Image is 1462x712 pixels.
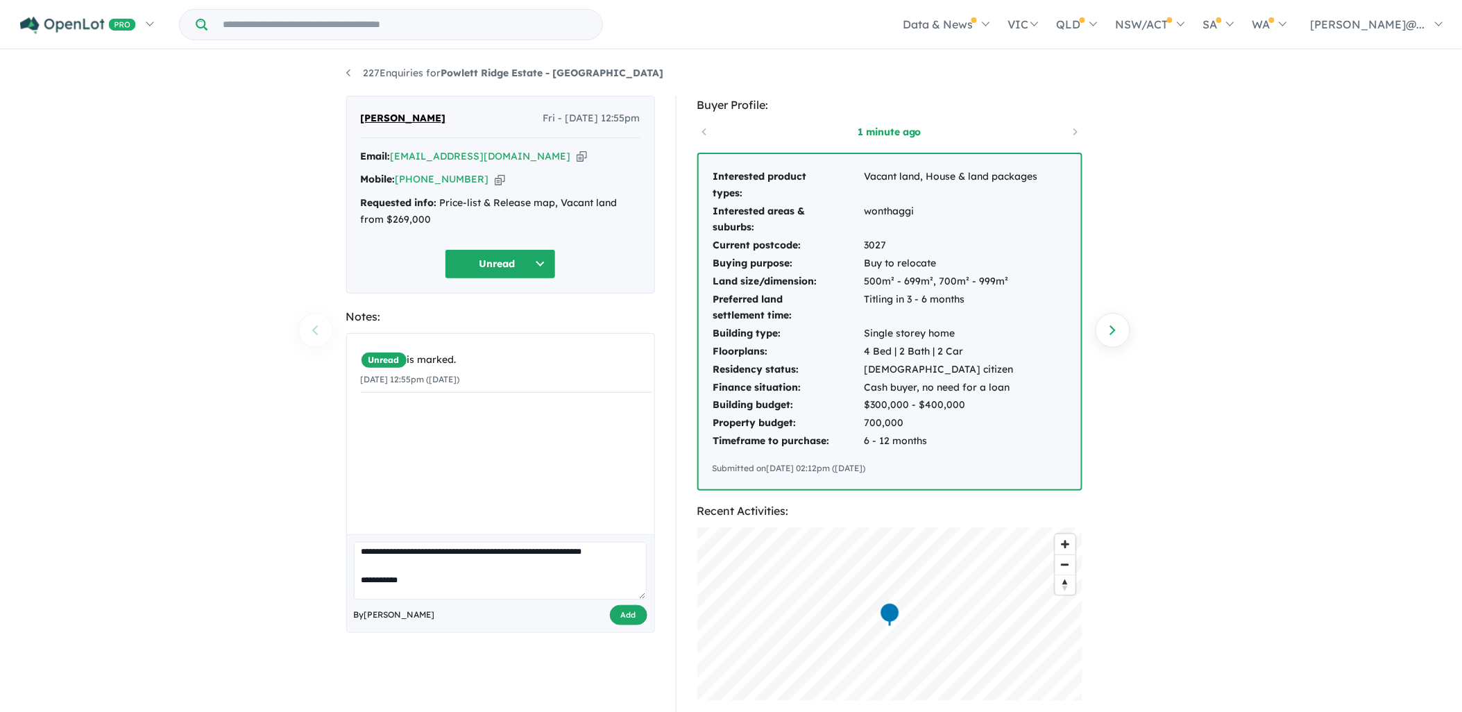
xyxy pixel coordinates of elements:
[1055,555,1076,575] span: Zoom out
[1055,575,1076,595] button: Reset bearing to north
[361,196,437,209] strong: Requested info:
[713,379,864,397] td: Finance situation:
[361,374,460,384] small: [DATE] 12:55pm ([DATE])
[346,307,655,326] div: Notes:
[361,150,391,162] strong: Email:
[864,379,1039,397] td: Cash buyer, no need for a loan
[864,255,1039,273] td: Buy to relocate
[1055,554,1076,575] button: Zoom out
[346,67,664,79] a: 227Enquiries forPowlett Ridge Estate - [GEOGRAPHIC_DATA]
[713,237,864,255] td: Current postcode:
[495,172,505,187] button: Copy
[361,173,396,185] strong: Mobile:
[864,432,1039,450] td: 6 - 12 months
[713,273,864,291] td: Land size/dimension:
[864,168,1039,203] td: Vacant land, House & land packages
[697,502,1082,520] div: Recent Activities:
[361,352,652,368] div: is marked.
[361,110,446,127] span: [PERSON_NAME]
[697,96,1082,115] div: Buyer Profile:
[20,17,136,34] img: Openlot PRO Logo White
[577,149,587,164] button: Copy
[864,237,1039,255] td: 3027
[713,343,864,361] td: Floorplans:
[713,325,864,343] td: Building type:
[346,65,1116,82] nav: breadcrumb
[864,203,1039,237] td: wonthaggi
[713,432,864,450] td: Timeframe to purchase:
[361,352,407,368] span: Unread
[543,110,640,127] span: Fri - [DATE] 12:55pm
[864,343,1039,361] td: 4 Bed | 2 Bath | 2 Car
[713,168,864,203] td: Interested product types:
[879,602,900,627] div: Map marker
[1311,17,1425,31] span: [PERSON_NAME]@...
[441,67,664,79] strong: Powlett Ridge Estate - [GEOGRAPHIC_DATA]
[864,325,1039,343] td: Single storey home
[396,173,489,185] a: [PHONE_NUMBER]
[864,273,1039,291] td: 500m² - 699m², 700m² - 999m²
[713,203,864,237] td: Interested areas & suburbs:
[713,291,864,325] td: Preferred land settlement time:
[1055,534,1076,554] button: Zoom in
[445,249,556,279] button: Unread
[713,461,1067,475] div: Submitted on [DATE] 02:12pm ([DATE])
[713,414,864,432] td: Property budget:
[864,361,1039,379] td: [DEMOGRAPHIC_DATA] citizen
[713,396,864,414] td: Building budget:
[361,195,640,228] div: Price-list & Release map, Vacant land from $269,000
[864,291,1039,325] td: Titling in 3 - 6 months
[391,150,571,162] a: [EMAIL_ADDRESS][DOMAIN_NAME]
[713,255,864,273] td: Buying purpose:
[210,10,600,40] input: Try estate name, suburb, builder or developer
[354,608,435,622] span: By [PERSON_NAME]
[864,414,1039,432] td: 700,000
[831,125,949,139] a: 1 minute ago
[1055,575,1076,595] span: Reset bearing to north
[713,361,864,379] td: Residency status:
[610,605,647,625] button: Add
[864,396,1039,414] td: $300,000 - $400,000
[697,527,1082,701] canvas: Map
